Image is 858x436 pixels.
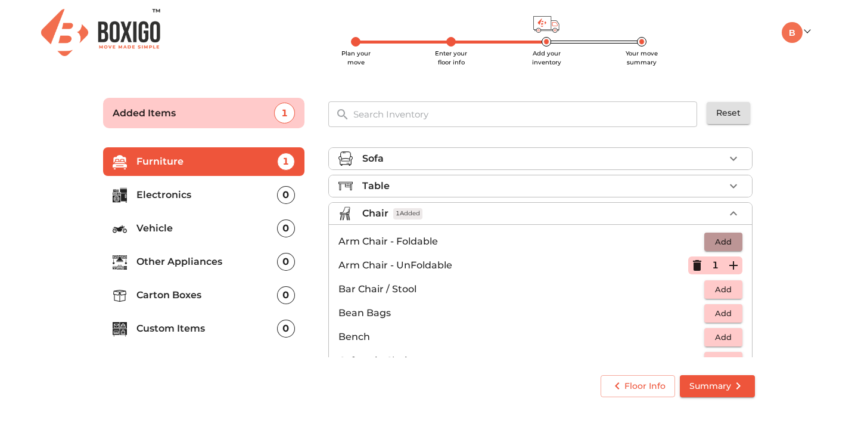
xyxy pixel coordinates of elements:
[277,253,295,271] div: 0
[393,208,422,219] span: 1 Added
[338,330,704,344] p: Bench
[716,106,741,120] span: Reset
[704,280,742,299] button: Add
[338,306,704,320] p: Bean Bags
[689,379,745,394] span: Summary
[626,50,658,66] span: Your move summary
[725,256,742,274] button: Add Item
[136,154,277,169] p: Furniture
[277,219,295,237] div: 0
[704,233,742,251] button: Add
[362,206,388,221] p: Chair
[704,328,742,347] button: Add
[704,352,742,370] button: Add
[710,330,736,344] span: Add
[338,282,704,296] p: Bar Chair / Stool
[338,234,704,249] p: Arm Chair - Foldable
[680,375,755,397] button: Summary
[707,102,750,124] button: Reset
[338,151,353,166] img: sofa
[136,288,277,302] p: Carton Boxes
[704,304,742,323] button: Add
[710,283,736,296] span: Add
[341,50,371,66] span: Plan your move
[338,179,353,193] img: table
[277,153,295,171] div: 1
[277,320,295,338] div: 0
[277,286,295,304] div: 0
[532,50,561,66] span: Add your inventory
[274,103,295,123] div: 1
[712,258,719,273] p: 1
[601,375,675,397] button: Floor Info
[113,106,274,120] p: Added Items
[136,221,277,236] p: Vehicle
[362,179,390,193] p: Table
[338,206,353,221] img: chair
[136,255,277,269] p: Other Appliances
[338,258,688,273] p: Arm Chair - UnFoldable
[346,101,705,127] input: Search Inventory
[277,186,295,204] div: 0
[136,188,277,202] p: Electronics
[710,235,736,249] span: Add
[435,50,467,66] span: Enter your floor info
[136,321,277,336] p: Custom Items
[41,9,160,56] img: Boxigo
[362,151,384,166] p: Sofa
[338,354,704,368] p: Cafeteria Chair
[610,379,666,394] span: Floor Info
[688,256,706,274] button: Delete Item
[710,354,736,368] span: Add
[710,307,736,320] span: Add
